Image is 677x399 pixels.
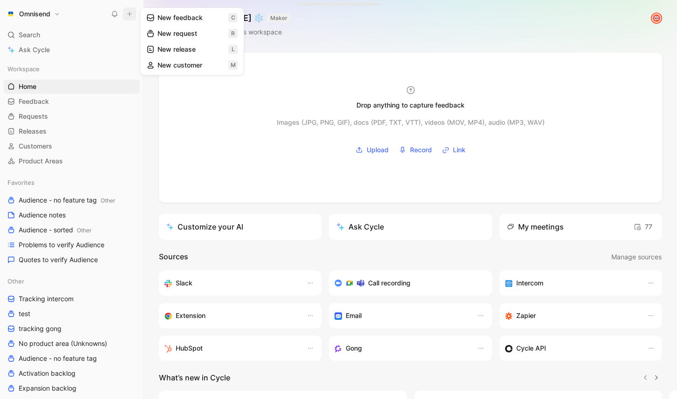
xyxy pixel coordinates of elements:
a: tracking gong [4,322,140,336]
span: Upload [367,144,389,156]
div: Capture feedback from thousands of sources with Zapier (survey results, recordings, sheets, etc). [505,310,638,321]
span: 77 [634,221,652,232]
span: Expansion backlog [19,384,76,393]
a: Releases [4,124,140,138]
div: Customize your AI [166,221,243,232]
span: Home [19,82,36,91]
div: Drop anything to capture feedback [356,100,465,111]
span: Audience - sorted [19,225,91,235]
span: Link [453,144,465,156]
a: Ask Cycle [4,43,140,57]
a: Audience - no feature tagOther [4,193,140,207]
a: Quotes to verify Audience [4,253,140,267]
a: Tracking intercom [4,292,140,306]
div: Other [4,274,140,288]
h2: Sources [159,251,188,263]
img: Omnisend [6,9,15,19]
div: My meetings [507,221,564,232]
div: Forward emails to your feedback inbox [335,310,467,321]
button: New feedbackc [142,10,242,26]
button: New requestr [142,26,242,41]
div: Images (JPG, PNG, GIF), docs (PDF, TXT, VTT), videos (MOV, MP4), audio (MP3, WAV) [277,117,545,128]
a: Expansion backlog [4,381,140,395]
div: Capture feedback from anywhere on the web [164,310,297,321]
div: Sync your customers, send feedback and get updates in Intercom [505,277,638,289]
button: New releasel [142,41,242,57]
span: Manage sources [611,251,662,263]
span: l [228,45,238,54]
span: Record [410,144,432,156]
a: Activation backlog [4,366,140,380]
div: Sync customers & send feedback from custom sources. Get inspired by our favorite use case [505,343,638,354]
h2: What’s new in Cycle [159,372,230,383]
span: Favorites [7,178,34,187]
div: Workspace [4,62,140,76]
span: Releases [19,127,47,136]
span: Problems to verify Audience [19,240,104,250]
span: Ask Cycle [19,44,50,55]
div: Ask Cycle [336,221,384,232]
div: Favorites [4,176,140,189]
span: r [228,29,238,38]
h3: Slack [176,277,192,289]
span: Feedback [19,97,49,106]
span: Workspace [7,64,40,74]
span: Other [101,197,115,204]
span: m [228,61,238,70]
button: Upload [352,143,392,157]
a: Product Areas [4,154,140,168]
a: Customize your AI [159,214,321,240]
div: Record & transcribe meetings from Zoom, Meet & Teams. [335,277,479,289]
button: Ask Cycle [329,214,492,240]
button: Record [396,143,435,157]
h3: HubSpot [176,343,203,354]
span: tracking gong [19,324,62,333]
h3: Gong [346,343,362,354]
span: Tracking intercom [19,294,74,304]
span: Customers [19,142,52,151]
div: Search [4,28,140,42]
img: avatar [652,14,661,23]
span: No product area (Unknowns) [19,339,107,348]
h3: Call recording [368,277,410,289]
h3: Extension [176,310,205,321]
button: 77 [631,219,655,234]
span: Product Areas [19,156,63,166]
span: Audience notes [19,210,66,220]
a: Audience notes [4,208,140,222]
a: Audience - sortedOther [4,223,140,237]
span: Audience - no feature tag [19,354,97,363]
button: Manage sources [611,251,662,263]
span: c [228,13,238,22]
span: Search [19,29,40,41]
div: Sync your customers, send feedback and get updates in Slack [164,277,297,289]
a: Feedback [4,95,140,108]
button: MAKER [267,14,290,23]
button: New customerm [142,57,242,73]
span: Quotes to verify Audience [19,255,98,264]
a: Audience - no feature tag [4,352,140,365]
a: test [4,307,140,321]
a: Home [4,80,140,94]
h1: Omnisend [19,10,50,18]
span: Activation backlog [19,369,75,378]
a: Requests [4,109,140,123]
span: Audience - no feature tag [19,196,115,205]
h3: Cycle API [516,343,546,354]
span: Other [7,277,24,286]
span: Requests [19,112,48,121]
button: OmnisendOmnisend [4,7,62,20]
span: Other [77,227,91,234]
h3: Email [346,310,362,321]
a: Problems to verify Audience [4,238,140,252]
div: Capture feedback from your incoming calls [335,343,467,354]
span: test [19,309,30,318]
a: Customers [4,139,140,153]
button: Link [439,143,469,157]
h3: Zapier [516,310,536,321]
h3: Intercom [516,277,543,289]
a: No product area (Unknowns) [4,337,140,351]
